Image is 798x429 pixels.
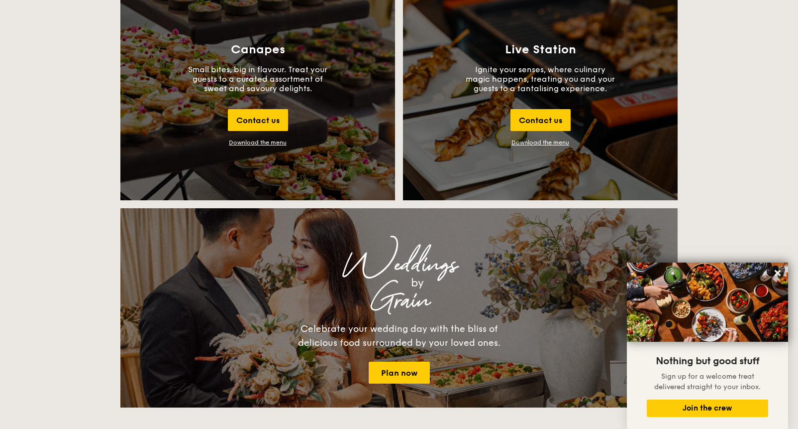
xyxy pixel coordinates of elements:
img: DSC07876-Edit02-Large.jpeg [627,263,788,342]
div: Contact us [510,109,571,131]
a: Plan now [369,362,430,384]
div: Weddings [208,256,590,274]
span: Sign up for a welcome treat delivered straight to your inbox. [654,372,761,391]
h3: Canapes [231,43,285,57]
button: Close [770,265,786,281]
div: Celebrate your wedding day with the bliss of delicious food surrounded by your loved ones. [287,322,511,350]
p: Small bites, big in flavour. Treat your guests to a curated assortment of sweet and savoury delig... [183,65,332,93]
a: Download the menu [511,139,569,146]
div: Download the menu [229,139,287,146]
div: Grain [208,292,590,310]
h3: Live Station [505,43,576,57]
p: Ignite your senses, where culinary magic happens, treating you and your guests to a tantalising e... [466,65,615,93]
button: Join the crew [647,400,768,417]
div: by [245,274,590,292]
div: Contact us [228,109,288,131]
span: Nothing but good stuff [656,355,759,367]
